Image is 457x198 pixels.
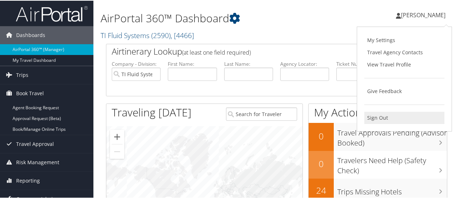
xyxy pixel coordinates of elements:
span: Travel Approval [16,134,54,152]
button: Zoom in [110,129,124,143]
h2: 0 [309,129,334,142]
h1: My Action Items [309,104,447,119]
span: Dashboards [16,26,45,43]
a: 0Travel Approvals Pending (Advisor Booked) [309,122,447,150]
span: Book Travel [16,84,44,102]
h2: 0 [309,157,334,169]
a: [PERSON_NAME] [396,4,453,25]
a: 0Travelers Need Help (Safety Check) [309,150,447,178]
h3: Travel Approvals Pending (Advisor Booked) [337,124,447,147]
span: Reporting [16,171,40,189]
a: View Travel Profile [364,58,444,70]
img: airportal-logo.png [16,5,88,22]
input: Search for Traveler [226,107,297,120]
a: Give Feedback [364,84,444,97]
span: Trips [16,65,28,83]
label: Agency Locator: [280,60,329,67]
label: Ticket Number: [336,60,385,67]
a: My Settings [364,33,444,46]
h1: Traveling [DATE] [112,104,191,119]
span: (at least one field required) [182,48,251,56]
a: TI Fluid Systems [101,30,194,40]
button: Zoom out [110,144,124,158]
h2: Airtinerary Lookup [112,45,413,57]
a: Sign Out [364,111,444,123]
h3: Trips Missing Hotels [337,183,447,196]
span: , [ 4466 ] [171,30,194,40]
h2: 24 [309,184,334,196]
label: First Name: [168,60,217,67]
span: [PERSON_NAME] [401,10,446,18]
a: Travel Agency Contacts [364,46,444,58]
span: Risk Management [16,153,59,171]
h1: AirPortal 360™ Dashboard [101,10,335,25]
label: Company - Division: [112,60,161,67]
span: ( 2590 ) [151,30,171,40]
h3: Travelers Need Help (Safety Check) [337,151,447,175]
label: Last Name: [224,60,273,67]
